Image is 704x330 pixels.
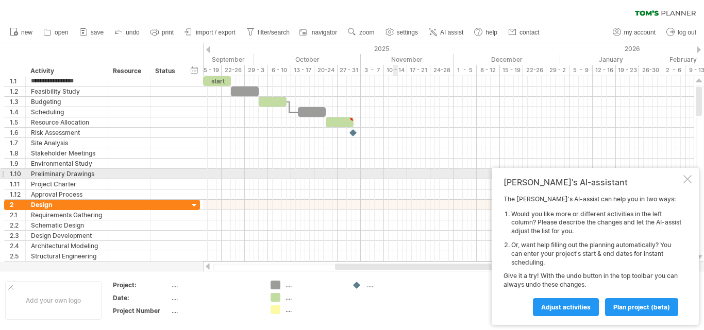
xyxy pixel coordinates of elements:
[345,26,377,39] a: zoom
[10,148,25,158] div: 1.8
[560,54,662,65] div: January 2026
[504,177,681,187] div: [PERSON_NAME]'s AI-assistant
[610,26,659,39] a: my account
[31,148,103,158] div: Stakeholder Meetings
[338,65,361,76] div: 27 - 31
[113,293,170,302] div: Date:
[10,107,25,117] div: 1.4
[10,86,25,96] div: 1.2
[10,76,25,86] div: 1.1
[500,65,523,76] div: 15 - 19
[314,65,338,76] div: 20-24
[546,65,569,76] div: 29 - 2
[361,65,384,76] div: 3 - 7
[511,210,681,236] li: Would you like more or different activities in the left column? Please describe the changes and l...
[384,65,407,76] div: 10 - 14
[616,65,639,76] div: 19 - 23
[113,306,170,315] div: Project Number
[664,26,699,39] a: log out
[639,65,662,76] div: 26-30
[113,66,144,76] div: Resource
[485,29,497,36] span: help
[21,29,32,36] span: new
[10,169,25,179] div: 1.10
[31,86,103,96] div: Feasibility Study
[477,65,500,76] div: 8 - 12
[5,281,102,320] div: Add your own logo
[244,26,293,39] a: filter/search
[31,189,103,199] div: Approval Process
[662,65,685,76] div: 2 - 6
[359,29,374,36] span: zoom
[605,298,678,316] a: plan project (beta)
[593,65,616,76] div: 12 - 16
[31,138,103,148] div: Site Analysis
[31,107,103,117] div: Scheduling
[541,303,591,311] span: Adjust activities
[10,241,25,251] div: 2.4
[31,262,103,271] div: Electrical Planning
[367,281,423,289] div: ....
[30,66,102,76] div: Activity
[148,26,177,39] a: print
[454,65,477,76] div: 1 - 5
[10,262,25,271] div: 2.6
[504,195,681,316] div: The [PERSON_NAME]'s AI-assist can help you in two ways: Give it a try! With the undo button in th...
[10,138,25,148] div: 1.7
[10,251,25,261] div: 2.5
[77,26,107,39] a: save
[172,281,258,289] div: ....
[31,241,103,251] div: Architectural Modeling
[298,26,340,39] a: navigator
[10,128,25,137] div: 1.6
[198,65,222,76] div: 15 - 19
[10,189,25,199] div: 1.12
[10,231,25,240] div: 2.3
[31,159,103,168] div: Environmental Study
[10,97,25,107] div: 1.3
[407,65,430,76] div: 17 - 21
[312,29,337,36] span: navigator
[41,26,72,39] a: open
[31,251,103,261] div: Structural Engineering
[678,29,696,36] span: log out
[258,29,290,36] span: filter/search
[511,241,681,267] li: Or, want help filling out the planning automatically? You can enter your project's start & end da...
[613,303,670,311] span: plan project (beta)
[31,169,103,179] div: Preliminary Drawings
[7,26,36,39] a: new
[31,128,103,137] div: Risk Assessment
[196,29,236,36] span: import / export
[112,26,143,39] a: undo
[31,97,103,107] div: Budgeting
[55,29,69,36] span: open
[361,54,454,65] div: November 2025
[569,65,593,76] div: 5 - 9
[172,293,258,302] div: ....
[286,281,342,289] div: ....
[152,54,254,65] div: September 2025
[31,200,103,210] div: Design
[91,29,104,36] span: save
[155,66,178,76] div: Status
[113,281,170,289] div: Project:
[222,65,245,76] div: 22-26
[31,220,103,230] div: Schematic Design
[426,26,466,39] a: AI assist
[624,29,656,36] span: my account
[430,65,454,76] div: 24-28
[254,54,361,65] div: October 2025
[523,65,546,76] div: 22-26
[519,29,540,36] span: contact
[533,298,599,316] a: Adjust activities
[10,179,25,189] div: 1.11
[203,76,231,86] div: start
[440,29,463,36] span: AI assist
[10,220,25,230] div: 2.2
[291,65,314,76] div: 13 - 17
[182,26,239,39] a: import / export
[10,117,25,127] div: 1.5
[245,65,268,76] div: 29 - 3
[31,210,103,220] div: Requirements Gathering
[397,29,418,36] span: settings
